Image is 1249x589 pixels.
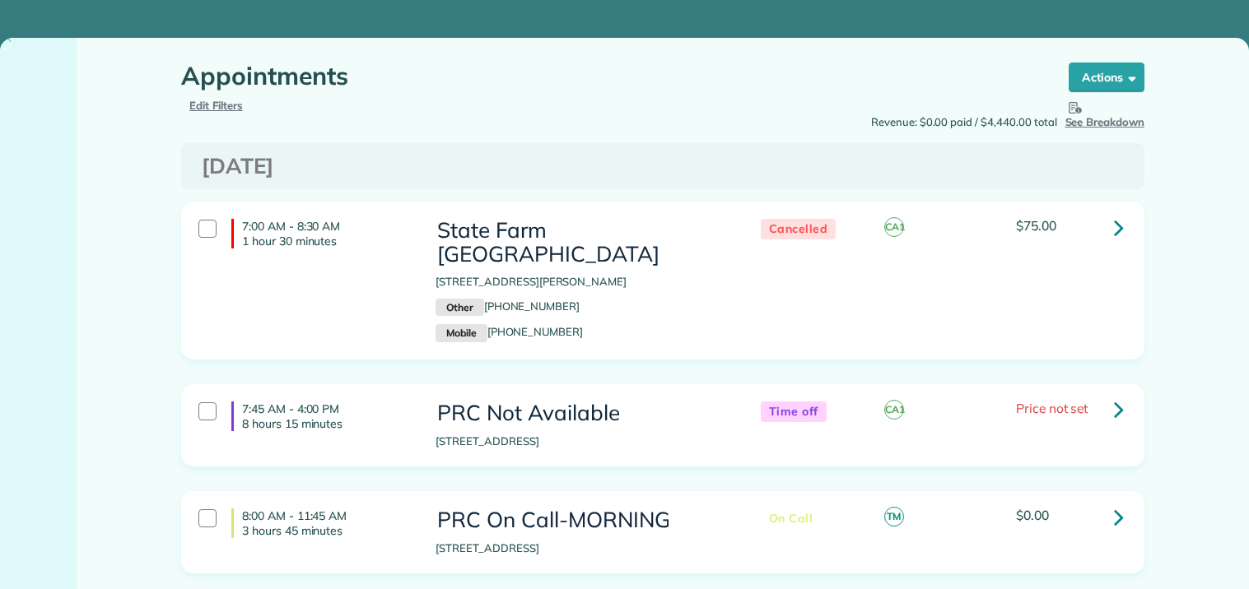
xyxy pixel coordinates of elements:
[436,324,487,342] small: Mobile
[231,508,411,538] h4: 8:00 AM - 11:45 AM
[1065,98,1145,128] span: See Breakdown
[231,219,411,248] h4: 7:00 AM - 8:30 AM
[436,219,727,266] h3: State Farm [GEOGRAPHIC_DATA]
[884,507,904,526] span: TM
[242,523,411,538] p: 3 hours 45 minutes
[761,508,822,529] span: On Call
[202,155,1124,179] h3: [DATE]
[189,99,243,112] a: Edit Filters
[436,299,483,317] small: Other
[1016,507,1049,523] span: $0.00
[761,219,837,239] span: Cancelled
[231,401,411,431] h4: 7:45 AM - 4:00 PM
[436,434,727,450] p: [STREET_ADDRESS]
[1069,63,1144,92] button: Actions
[761,401,827,422] span: Time off
[1065,98,1145,131] button: See Breakdown
[181,63,1037,90] h1: Appointments
[242,416,411,431] p: 8 hours 15 minutes
[436,508,727,532] h3: PRC On Call-MORNING
[1016,400,1088,416] span: Price not set
[436,325,583,338] a: Mobile[PHONE_NUMBER]
[436,401,727,425] h3: PRC Not Available
[884,217,904,237] span: CA1
[871,114,1057,131] span: Revenue: $0.00 paid / $4,440.00 total
[1016,217,1056,234] span: $75.00
[436,274,727,290] p: [STREET_ADDRESS][PERSON_NAME]
[436,299,580,313] a: Other[PHONE_NUMBER]
[436,540,727,557] p: [STREET_ADDRESS]
[242,234,411,248] p: 1 hour 30 minutes
[884,400,904,420] span: CA1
